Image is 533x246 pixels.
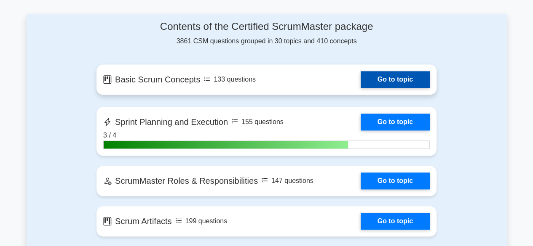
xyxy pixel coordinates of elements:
[361,213,430,230] a: Go to topic
[96,21,437,46] div: 3861 CSM questions grouped in 30 topics and 410 concepts
[361,71,430,88] a: Go to topic
[361,114,430,130] a: Go to topic
[96,21,437,33] h4: Contents of the Certified ScrumMaster package
[361,172,430,189] a: Go to topic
